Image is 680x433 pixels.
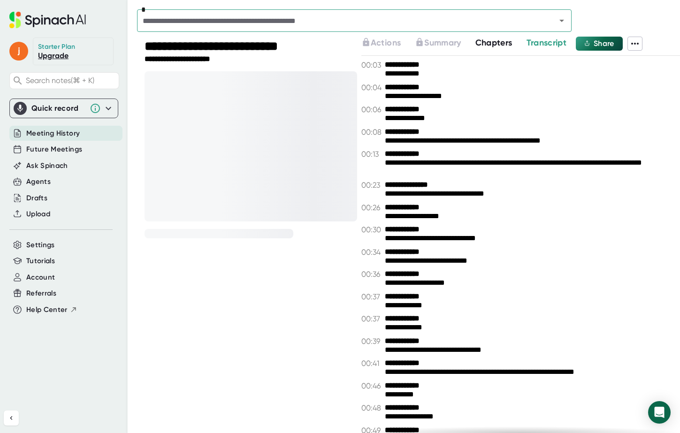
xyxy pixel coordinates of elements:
span: 00:08 [361,128,382,137]
span: 00:30 [361,225,382,234]
span: Transcript [527,38,567,48]
button: Referrals [26,288,56,299]
span: 00:41 [361,359,382,368]
span: Summary [424,38,461,48]
span: Actions [371,38,401,48]
div: Upgrade to access [415,37,475,51]
span: Search notes (⌘ + K) [26,76,116,85]
button: Summary [415,37,461,49]
button: Future Meetings [26,144,82,155]
div: Quick record [14,99,114,118]
span: 00:46 [361,381,382,390]
button: Open [555,14,568,27]
button: Chapters [475,37,512,49]
button: Share [576,37,623,51]
button: Account [26,272,55,283]
span: 00:37 [361,292,382,301]
span: 00:06 [361,105,382,114]
button: Collapse sidebar [4,410,19,425]
button: Help Center [26,304,77,315]
button: Meeting History [26,128,80,139]
span: 00:23 [361,181,382,190]
div: Upgrade to access [361,37,415,51]
span: Share [594,39,614,48]
button: Settings [26,240,55,251]
span: 00:26 [361,203,382,212]
span: j [9,42,28,61]
span: 00:03 [361,61,382,69]
button: Agents [26,176,51,187]
span: 00:34 [361,248,382,257]
button: Drafts [26,193,47,204]
span: 00:36 [361,270,382,279]
button: Upload [26,209,50,220]
span: Chapters [475,38,512,48]
button: Transcript [527,37,567,49]
div: Open Intercom Messenger [648,401,671,424]
span: 00:13 [361,150,382,159]
span: 00:37 [361,314,382,323]
button: Ask Spinach [26,160,68,171]
span: 00:39 [361,337,382,346]
span: 00:48 [361,403,382,412]
button: Actions [361,37,401,49]
span: Help Center [26,304,68,315]
div: Quick record [31,104,85,113]
div: Starter Plan [38,43,76,51]
button: Tutorials [26,256,55,266]
a: Upgrade [38,51,69,60]
span: 00:04 [361,83,382,92]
